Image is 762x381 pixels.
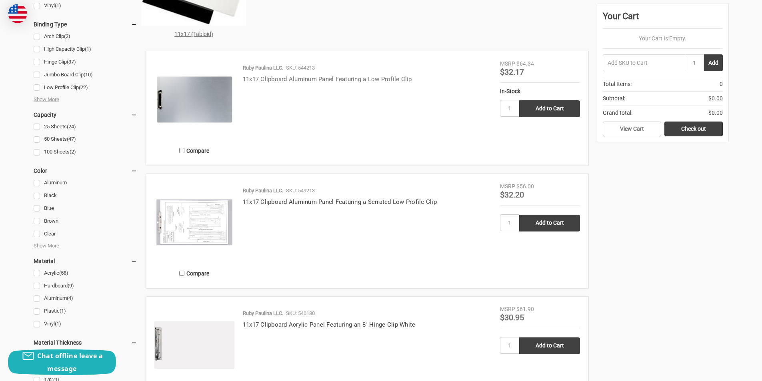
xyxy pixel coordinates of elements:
[60,308,66,314] span: (1)
[243,198,437,205] a: 11x17 Clipboard Aluminum Panel Featuring a Serrated Low Profile Clip
[34,190,137,201] a: Black
[286,187,315,195] p: SKU: 549213
[8,349,116,375] button: Chat offline leave a message
[34,96,59,104] span: Show More
[34,44,137,55] a: High Capacity Clip
[519,100,580,117] input: Add to Cart
[34,70,137,80] a: Jumbo Board Clip
[500,190,524,199] span: $32.20
[34,242,59,250] span: Show More
[519,215,580,231] input: Add to Cart
[154,144,234,157] label: Compare
[34,122,137,132] a: 25 Sheets
[79,84,88,90] span: (22)
[704,54,723,71] button: Add
[516,60,534,67] span: $64.34
[85,46,91,52] span: (1)
[720,80,723,88] span: 0
[34,306,137,317] a: Plastic
[68,283,74,289] span: (9)
[67,59,76,65] span: (37)
[500,182,515,191] div: MSRP
[34,57,137,68] a: Hinge Clip
[603,10,723,29] div: Your Cart
[500,87,580,96] div: In-Stock
[34,147,137,158] a: 100 Sheets
[500,313,524,322] span: $30.95
[37,351,103,373] span: Chat offline leave a message
[174,31,213,37] a: 11x17 (Tabloid)
[603,94,625,103] span: Subtotal:
[179,148,184,153] input: Compare
[34,293,137,304] a: Aluminum
[34,20,137,29] h5: Binding Type
[286,309,315,317] p: SKU: 540180
[603,122,661,137] a: View Cart
[154,267,234,280] label: Compare
[603,80,632,88] span: Total Items:
[34,216,137,227] a: Brown
[696,359,762,381] iframe: Google Customer Reviews
[603,109,632,117] span: Grand total:
[34,338,137,347] h5: Material Thickness
[603,54,685,71] input: Add SKU to Cart
[55,2,61,8] span: (1)
[64,33,70,39] span: (2)
[70,149,76,155] span: (2)
[34,0,137,11] a: Vinyl
[34,166,137,176] h5: Color
[500,305,515,313] div: MSRP
[664,122,723,137] a: Check out
[519,337,580,354] input: Add to Cart
[286,64,315,72] p: SKU: 544213
[67,136,76,142] span: (47)
[708,109,723,117] span: $0.00
[34,31,137,42] a: Arch Clip
[708,94,723,103] span: $0.00
[243,76,412,83] a: 11x17 Clipboard Aluminum Panel Featuring a Low Profile Clip
[516,306,534,312] span: $61.90
[34,110,137,120] h5: Capacity
[243,321,416,328] a: 11x17 Clipboard Acrylic Panel Featuring an 8" Hinge Clip White
[84,72,93,78] span: (10)
[34,203,137,214] a: Blue
[34,178,137,188] a: Aluminum
[154,182,234,262] img: 11x17 Clipboard Aluminum Panel Featuring a Serrated Low Profile Clip
[34,229,137,239] a: Clear
[34,82,137,93] a: Low Profile Clip
[243,64,283,72] p: Ruby Paulina LLC.
[34,319,137,329] a: Vinyl
[34,281,137,291] a: Hardboard
[34,256,137,266] h5: Material
[179,271,184,276] input: Compare
[500,60,515,68] div: MSRP
[34,134,137,145] a: 50 Sheets
[8,4,27,23] img: duty and tax information for United States
[243,309,283,317] p: Ruby Paulina LLC.
[243,187,283,195] p: Ruby Paulina LLC.
[67,295,73,301] span: (4)
[603,34,723,43] p: Your Cart Is Empty.
[500,67,524,77] span: $32.17
[59,270,68,276] span: (58)
[154,60,234,140] img: 11x17 Clipboard Aluminum Panel Featuring a Low Profile Clip
[67,124,76,130] span: (24)
[34,268,137,279] a: Acrylic
[516,183,534,190] span: $56.00
[55,321,61,327] span: (1)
